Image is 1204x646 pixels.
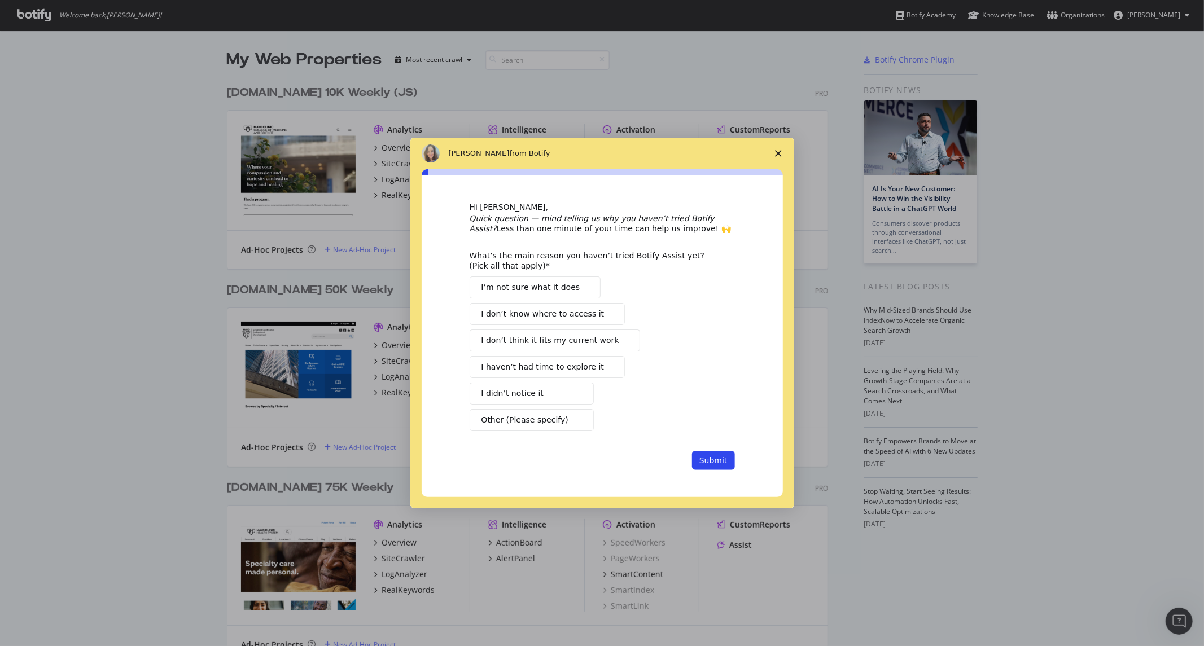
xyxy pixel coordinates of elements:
[510,149,550,157] span: from Botify
[470,276,601,298] button: I’m not sure what it does
[481,414,568,426] span: Other (Please specify)
[470,356,625,378] button: I haven’t had time to explore it
[470,214,715,233] i: Quick question — mind telling us why you haven’t tried Botify Assist?
[481,308,605,320] span: I don’t know where to access it
[481,388,544,399] span: I didn’t notice it
[470,409,594,431] button: Other (Please specify)
[481,361,604,373] span: I haven’t had time to explore it
[470,202,735,213] div: Hi [PERSON_NAME],
[763,138,794,169] span: Close survey
[422,144,440,162] img: Profile image for Colleen
[470,303,625,325] button: I don’t know where to access it
[692,451,735,470] button: Submit
[481,335,619,346] span: I don’t think it fits my current work
[470,383,594,405] button: I didn’t notice it
[481,282,580,293] span: I’m not sure what it does
[470,329,640,351] button: I don’t think it fits my current work
[449,149,510,157] span: [PERSON_NAME]
[470,251,718,271] div: What’s the main reason you haven’t tried Botify Assist yet? (Pick all that apply)
[470,213,735,234] div: Less than one minute of your time can help us improve! 🙌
